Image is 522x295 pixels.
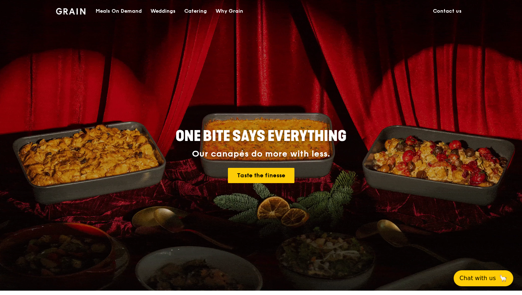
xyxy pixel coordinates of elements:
[176,128,346,145] span: ONE BITE SAYS EVERYTHING
[459,274,496,283] span: Chat with us
[499,274,507,283] span: 🦙
[211,0,248,22] a: Why Grain
[228,168,294,183] a: Taste the finesse
[56,8,85,15] img: Grain
[429,0,466,22] a: Contact us
[184,0,207,22] div: Catering
[216,0,243,22] div: Why Grain
[146,0,180,22] a: Weddings
[150,0,176,22] div: Weddings
[130,149,392,159] div: Our canapés do more with less.
[454,270,513,286] button: Chat with us🦙
[180,0,211,22] a: Catering
[96,0,142,22] div: Meals On Demand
